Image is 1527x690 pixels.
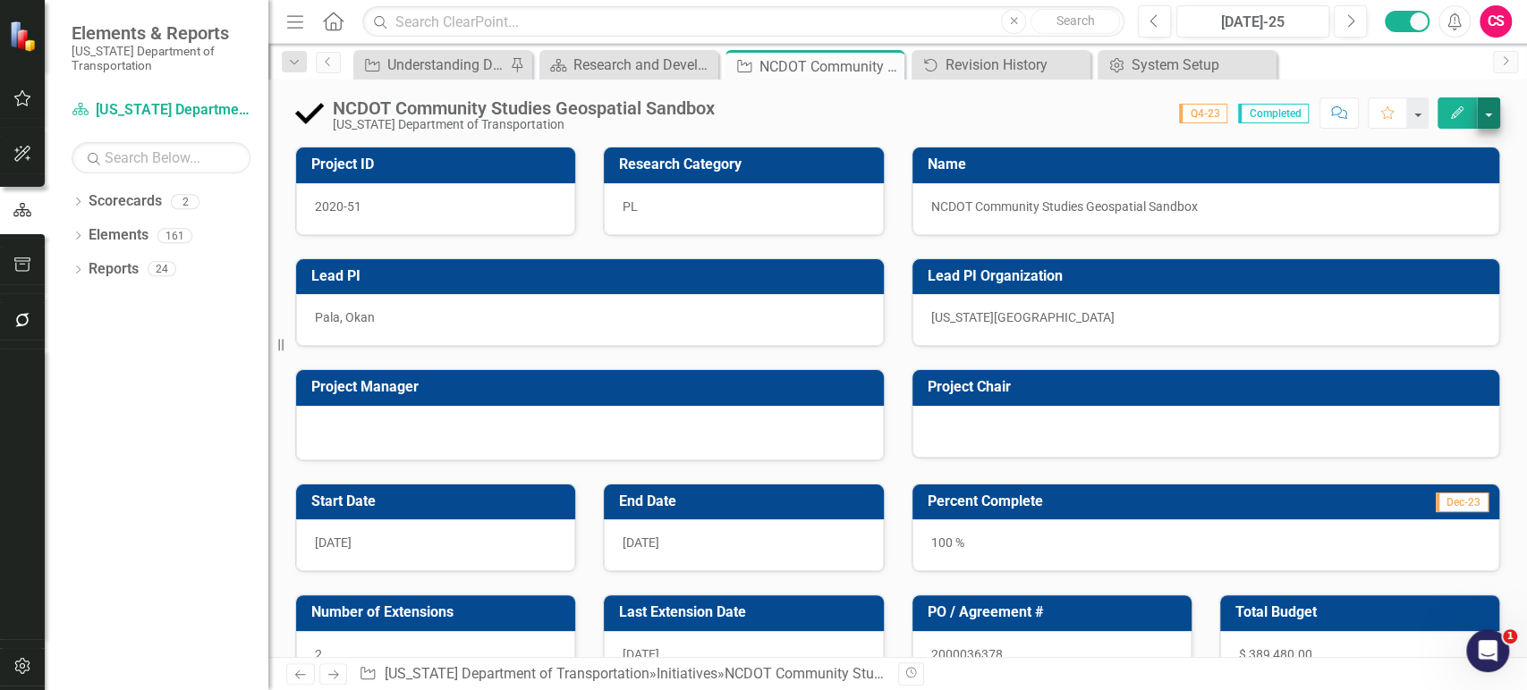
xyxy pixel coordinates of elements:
span: [DATE] [623,647,659,661]
h3: Total Budget [1235,604,1490,620]
div: [US_STATE] Department of Transportation [333,118,715,131]
h3: End Date [619,493,874,509]
div: NCDOT Community Studies Geospatial Sandbox [333,98,715,118]
span: Q4-23 [1179,104,1227,123]
h3: Project Chair [928,379,1491,395]
a: Reports [89,259,139,280]
span: Pala, Okan [315,310,375,324]
div: Understanding Drivers of Change in Vehicle Availability and Ownership [387,54,505,76]
h3: Lead PI [311,268,875,284]
img: Completed [295,99,324,128]
a: [US_STATE] Department of Transportation [385,665,649,682]
span: 2000036378 [931,647,1003,661]
span: NCDOT Community Studies Geospatial Sandbox [931,198,1481,215]
div: Revision History [946,54,1086,76]
span: 1 [1503,629,1517,644]
iframe: Intercom live chat [1466,629,1509,672]
div: 161 [157,228,192,243]
a: [US_STATE] Department of Transportation [72,100,250,121]
a: System Setup [1102,54,1272,76]
h3: Name [928,156,1491,172]
span: [DATE] [315,535,352,550]
span: 2 [315,647,322,661]
span: $ 389,480.00 [1239,647,1312,661]
div: System Setup [1132,54,1272,76]
img: ClearPoint Strategy [9,21,40,52]
a: Initiatives [657,665,717,682]
small: [US_STATE] Department of Transportation [72,44,250,73]
span: Elements & Reports [72,22,250,44]
h3: Start Date [311,493,566,509]
a: Elements [89,225,148,246]
div: » » [359,664,884,685]
a: Scorecards [89,191,162,212]
h3: Number of Extensions [311,604,566,620]
span: [DATE] [623,535,659,550]
span: 2020-51 [315,199,361,214]
h3: Lead PI Organization [928,268,1491,284]
h3: PO / Agreement # [928,604,1183,620]
button: CS [1480,5,1512,38]
button: [DATE]-25 [1176,5,1329,38]
div: [DATE]-25 [1183,12,1323,33]
input: Search Below... [72,142,250,173]
a: Revision History [916,54,1086,76]
span: PL [623,199,638,214]
h3: Percent Complete [928,493,1310,509]
div: 24 [148,262,176,277]
h3: Project ID [311,156,566,172]
h3: Research Category [619,156,874,172]
div: 2 [171,194,199,209]
a: Research and Development Projects [544,54,714,76]
div: 100 % [912,519,1500,571]
div: Research and Development Projects [573,54,714,76]
div: NCDOT Community Studies Geospatial Sandbox [725,665,1031,682]
span: Search [1056,13,1095,28]
a: Understanding Drivers of Change in Vehicle Availability and Ownership [358,54,505,76]
h3: Last Extension Date [619,604,874,620]
h3: Project Manager [311,379,875,395]
span: [US_STATE][GEOGRAPHIC_DATA] [931,310,1115,324]
div: NCDOT Community Studies Geospatial Sandbox [759,55,900,78]
span: Completed [1238,104,1309,123]
input: Search ClearPoint... [362,6,1124,38]
button: Search [1031,9,1120,34]
span: Dec-23 [1436,492,1489,512]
